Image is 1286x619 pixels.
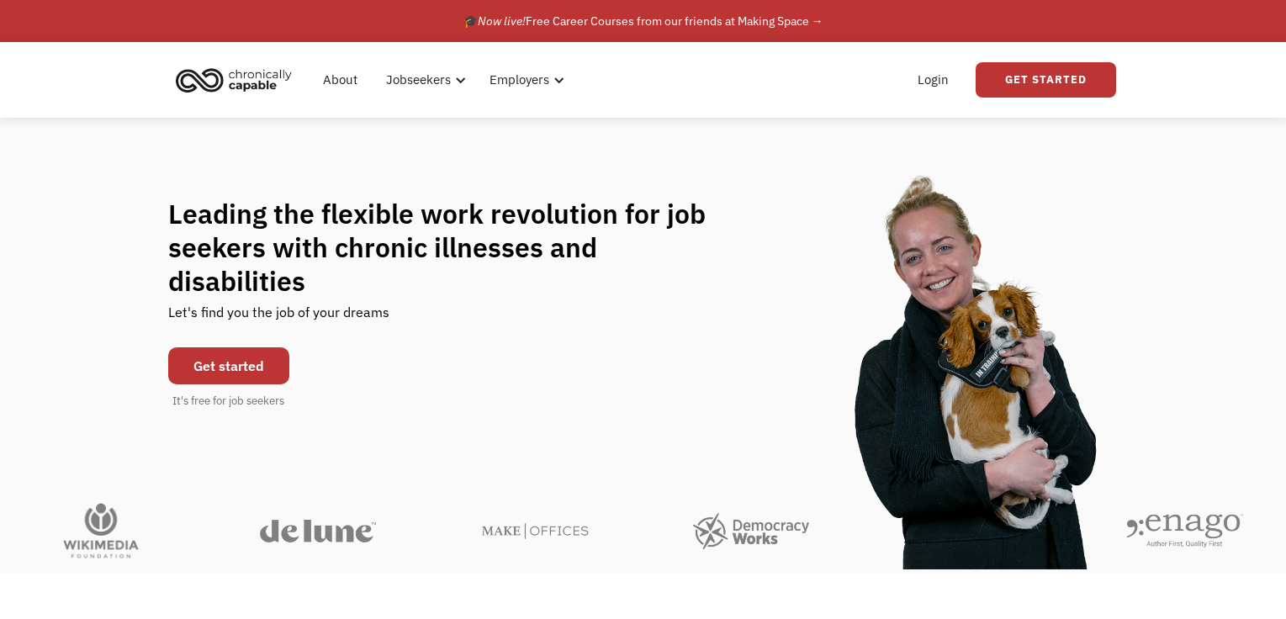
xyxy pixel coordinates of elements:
div: It's free for job seekers [172,393,284,410]
img: Chronically Capable logo [171,61,297,98]
div: Jobseekers [376,53,471,107]
div: Jobseekers [386,70,451,90]
div: 🎓 Free Career Courses from our friends at Making Space → [463,11,823,31]
a: home [171,61,304,98]
a: Get Started [976,62,1116,98]
em: Now live! [478,13,526,29]
a: Get started [168,347,289,384]
h1: Leading the flexible work revolution for job seekers with chronic illnesses and disabilities [168,197,738,298]
div: Employers [479,53,569,107]
div: Let's find you the job of your dreams [168,298,389,339]
a: Login [908,53,959,107]
div: Employers [490,70,549,90]
a: About [313,53,368,107]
